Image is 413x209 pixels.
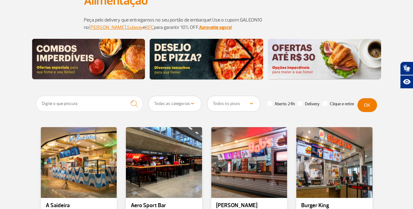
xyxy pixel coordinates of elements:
label: Aberto 24h [267,101,295,107]
p: Peça pelo delivery que entregamos no seu portão de embarque! Use o cupom GALEON10 no , e para gar... [84,16,329,31]
input: Digite o que procura [36,96,143,112]
p: [PERSON_NAME] [216,203,282,209]
a: KFC [145,24,154,30]
label: Delivery [298,101,320,107]
p: A Saideira [46,203,112,209]
a: Aproveite agora! [199,24,232,30]
button: Abrir recursos assistivos. [400,75,413,89]
div: Plugin de acessibilidade da Hand Talk. [400,62,413,89]
p: Aero Sport Bar [131,203,197,209]
button: Abrir tradutor de língua de sinais. [400,62,413,75]
label: Clique e retire [323,101,354,107]
a: Subway [127,24,143,30]
a: [PERSON_NAME] [89,24,126,30]
p: Burger King [301,203,368,209]
button: OK [357,98,377,112]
